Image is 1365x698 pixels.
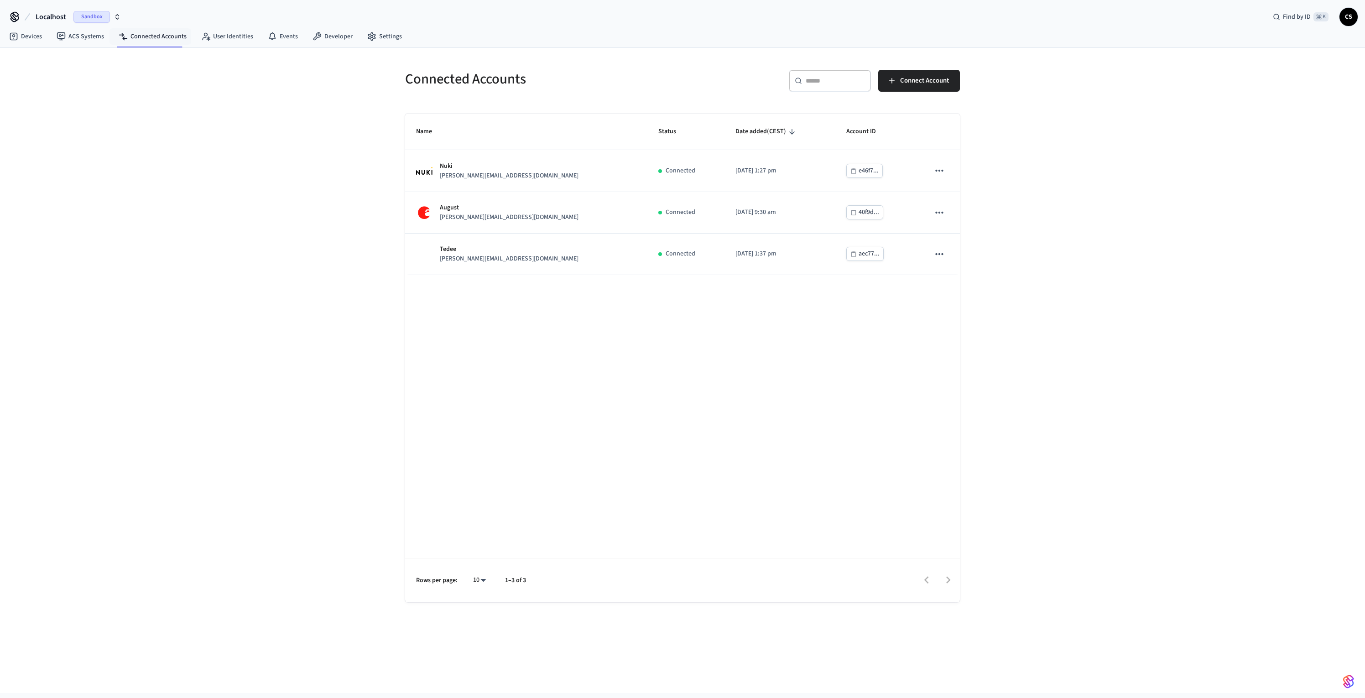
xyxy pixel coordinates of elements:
div: e46f7... [859,165,879,177]
table: sticky table [405,114,960,275]
span: ⌘ K [1313,12,1329,21]
p: Connected [666,249,695,259]
span: Find by ID [1283,12,1311,21]
div: aec77... [859,248,880,260]
p: Nuki [440,161,578,171]
a: Events [260,28,305,45]
a: Devices [2,28,49,45]
p: August [440,203,578,213]
button: CS [1339,8,1358,26]
a: Developer [305,28,360,45]
img: SeamLogoGradient.69752ec5.svg [1343,674,1354,689]
span: Date added(CEST) [735,125,798,139]
p: Connected [666,208,695,217]
h5: Connected Accounts [405,70,677,89]
button: Connect Account [878,70,960,92]
p: [DATE] 1:37 pm [735,249,824,259]
p: Rows per page: [416,576,458,585]
p: [PERSON_NAME][EMAIL_ADDRESS][DOMAIN_NAME] [440,254,578,264]
span: CS [1340,9,1357,25]
span: Account ID [846,125,888,139]
p: [PERSON_NAME][EMAIL_ADDRESS][DOMAIN_NAME] [440,171,578,181]
span: Localhost [36,11,66,22]
span: Status [658,125,688,139]
span: Sandbox [73,11,110,23]
a: Connected Accounts [111,28,194,45]
button: e46f7... [846,164,883,178]
div: 40f9d... [859,207,879,218]
img: August Logo, Square [416,204,432,221]
p: [DATE] 1:27 pm [735,166,824,176]
p: Connected [666,166,695,176]
span: Connect Account [900,75,949,87]
div: Find by ID⌘ K [1266,9,1336,25]
span: Name [416,125,444,139]
p: 1–3 of 3 [505,576,526,585]
button: 40f9d... [846,205,883,219]
a: Settings [360,28,409,45]
p: [DATE] 9:30 am [735,208,824,217]
img: Nuki Logo, Square [416,167,432,174]
a: ACS Systems [49,28,111,45]
div: 10 [469,573,490,587]
a: User Identities [194,28,260,45]
p: [PERSON_NAME][EMAIL_ADDRESS][DOMAIN_NAME] [440,213,578,222]
button: aec77... [846,247,884,261]
p: Tedee [440,245,578,254]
